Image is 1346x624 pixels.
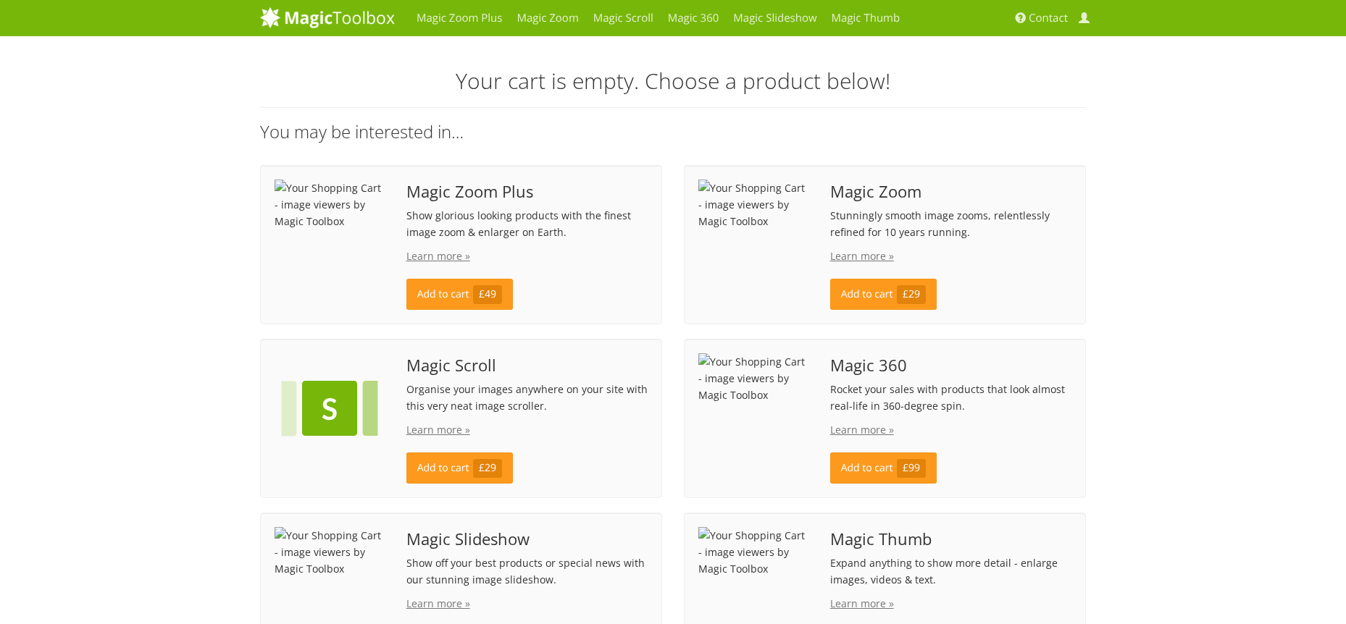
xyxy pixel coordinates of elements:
[830,207,1071,240] p: Stunningly smooth image zooms, relentlessly refined for 10 years running.
[260,122,1086,141] h3: You may be interested in…
[830,249,894,263] a: Learn more »
[260,7,395,28] img: MagicToolbox.com - Image tools for your website
[473,285,503,304] span: £49
[406,381,648,414] p: Organise your images anywhere on your site with this very neat image scroller.
[830,596,894,610] a: Learn more »
[406,279,514,310] a: Add to cart£49
[830,531,1071,547] span: Magic Thumb
[830,555,1071,588] p: Expand anything to show more detail - enlarge images, videos & text.
[406,531,648,547] span: Magic Slideshow
[406,183,648,200] span: Magic Zoom Plus
[406,452,514,484] a: Add to cart£29
[830,423,894,437] a: Learn more »
[260,69,1086,93] h2: Your cart is empty. Choose a product below!
[897,459,927,478] span: £99
[830,279,937,310] a: Add to cart£29
[406,555,648,588] p: Show off your best products or special news with our stunning image slideshow.
[406,357,648,374] span: Magic Scroll
[1029,11,1068,25] span: Contact
[473,459,503,478] span: £29
[406,207,648,240] p: Show glorious looking products with the finest image zoom & enlarger on Earth.
[698,353,808,403] img: Your Shopping Cart - image viewers by Magic Toolbox
[698,527,808,577] img: Your Shopping Cart - image viewers by Magic Toolbox
[830,452,937,484] a: Add to cart£99
[275,353,385,463] img: Your Shopping Cart - image viewers by Magic Toolbox
[830,357,1071,374] span: Magic 360
[406,596,470,610] a: Learn more »
[406,249,470,263] a: Learn more »
[830,183,1071,200] span: Magic Zoom
[406,423,470,437] a: Learn more »
[830,381,1071,414] p: Rocket your sales with products that look almost real-life in 360-degree spin.
[275,180,385,229] img: Your Shopping Cart - image viewers by Magic Toolbox
[897,285,927,304] span: £29
[698,180,808,229] img: Your Shopping Cart - image viewers by Magic Toolbox
[275,527,385,577] img: Your Shopping Cart - image viewers by Magic Toolbox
